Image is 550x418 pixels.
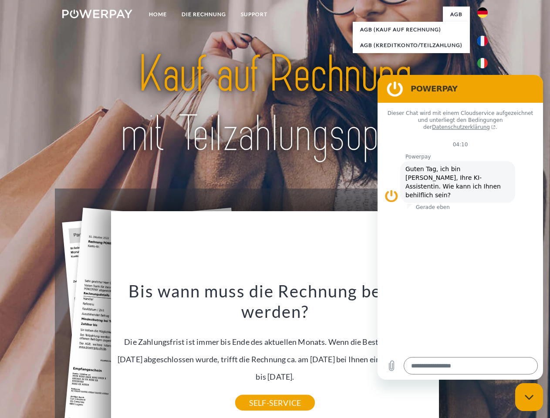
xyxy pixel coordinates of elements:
iframe: Schaltfläche zum Öffnen des Messaging-Fensters; Konversation läuft [515,383,543,411]
a: Home [142,7,174,22]
iframe: Messaging-Fenster [378,75,543,380]
div: Die Zahlungsfrist ist immer bis Ende des aktuellen Monats. Wenn die Bestellung z.B. am [DATE] abg... [116,280,434,403]
h3: Bis wann muss die Rechnung bezahlt werden? [116,280,434,322]
a: AGB (Kauf auf Rechnung) [353,22,470,37]
a: agb [443,7,470,22]
img: fr [477,36,488,46]
a: AGB (Kreditkonto/Teilzahlung) [353,37,470,53]
img: it [477,58,488,68]
img: title-powerpay_de.svg [83,42,467,167]
a: DIE RECHNUNG [174,7,233,22]
img: de [477,7,488,18]
img: logo-powerpay-white.svg [62,10,132,18]
a: SUPPORT [233,7,275,22]
a: SELF-SERVICE [235,395,315,411]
